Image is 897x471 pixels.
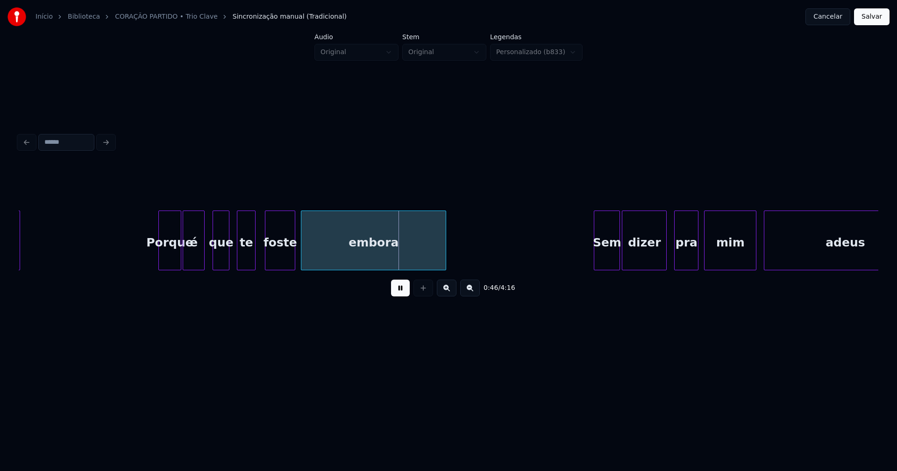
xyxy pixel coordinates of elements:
[484,283,498,293] span: 0:46
[854,8,890,25] button: Salvar
[314,34,399,40] label: Áudio
[402,34,486,40] label: Stem
[805,8,850,25] button: Cancelar
[36,12,53,21] a: Início
[233,12,347,21] span: Sincronização manual (Tradicional)
[115,12,218,21] a: CORAÇÃO PARTIDO • Trio Clave
[68,12,100,21] a: Biblioteca
[7,7,26,26] img: youka
[500,283,515,293] span: 4:16
[490,34,583,40] label: Legendas
[36,12,347,21] nav: breadcrumb
[484,283,506,293] div: /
